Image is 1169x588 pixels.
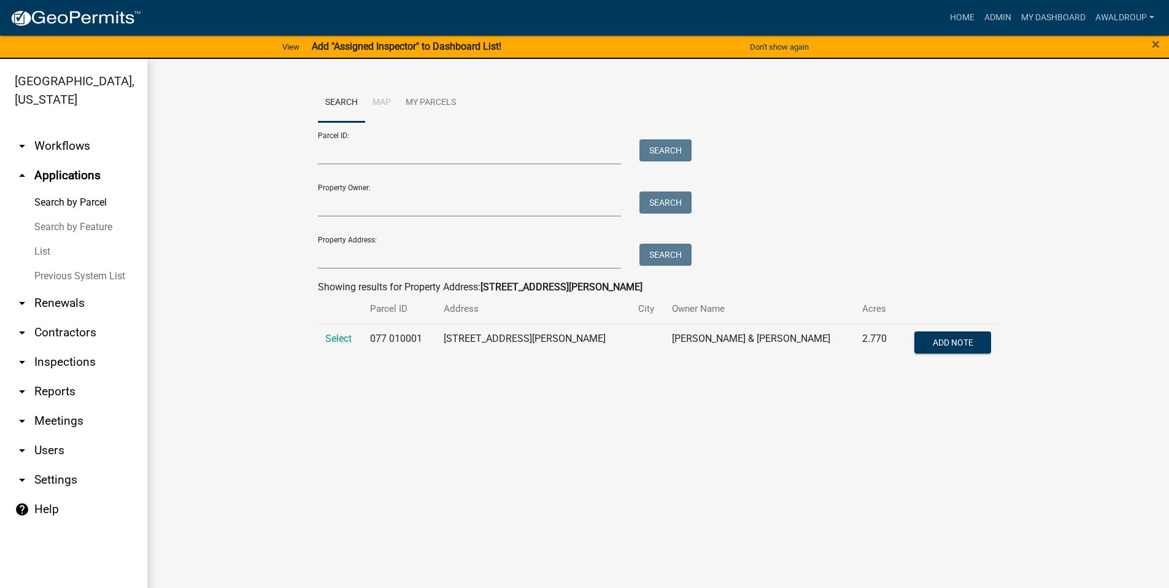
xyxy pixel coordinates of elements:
td: 077 010001 [363,323,436,364]
a: awaldroup [1090,6,1159,29]
i: arrow_drop_down [15,296,29,311]
span: Add Note [933,337,973,347]
span: × [1152,36,1160,53]
th: Parcel ID [363,295,436,323]
strong: Add "Assigned Inspector" to Dashboard List! [312,41,501,52]
th: Address [436,295,631,323]
i: help [15,502,29,517]
a: Search [318,83,365,123]
a: Home [945,6,979,29]
i: arrow_drop_down [15,414,29,428]
i: arrow_drop_down [15,355,29,369]
i: arrow_drop_down [15,384,29,399]
a: My Dashboard [1016,6,1090,29]
th: Owner Name [665,295,855,323]
i: arrow_drop_down [15,325,29,340]
i: arrow_drop_down [15,139,29,153]
td: [STREET_ADDRESS][PERSON_NAME] [436,323,631,364]
button: Search [639,244,692,266]
th: Acres [855,295,898,323]
a: My Parcels [398,83,463,123]
td: 2.770 [855,323,898,364]
i: arrow_drop_down [15,443,29,458]
td: [PERSON_NAME] & [PERSON_NAME] [665,323,855,364]
button: Don't show again [745,37,814,57]
i: arrow_drop_up [15,168,29,183]
a: Select [325,333,352,344]
strong: [STREET_ADDRESS][PERSON_NAME] [480,281,642,293]
a: View [277,37,304,57]
button: Search [639,191,692,214]
i: arrow_drop_down [15,473,29,487]
button: Close [1152,37,1160,52]
div: Showing results for Property Address: [318,280,999,295]
th: City [631,295,665,323]
a: Admin [979,6,1016,29]
button: Add Note [914,331,991,354]
button: Search [639,139,692,161]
